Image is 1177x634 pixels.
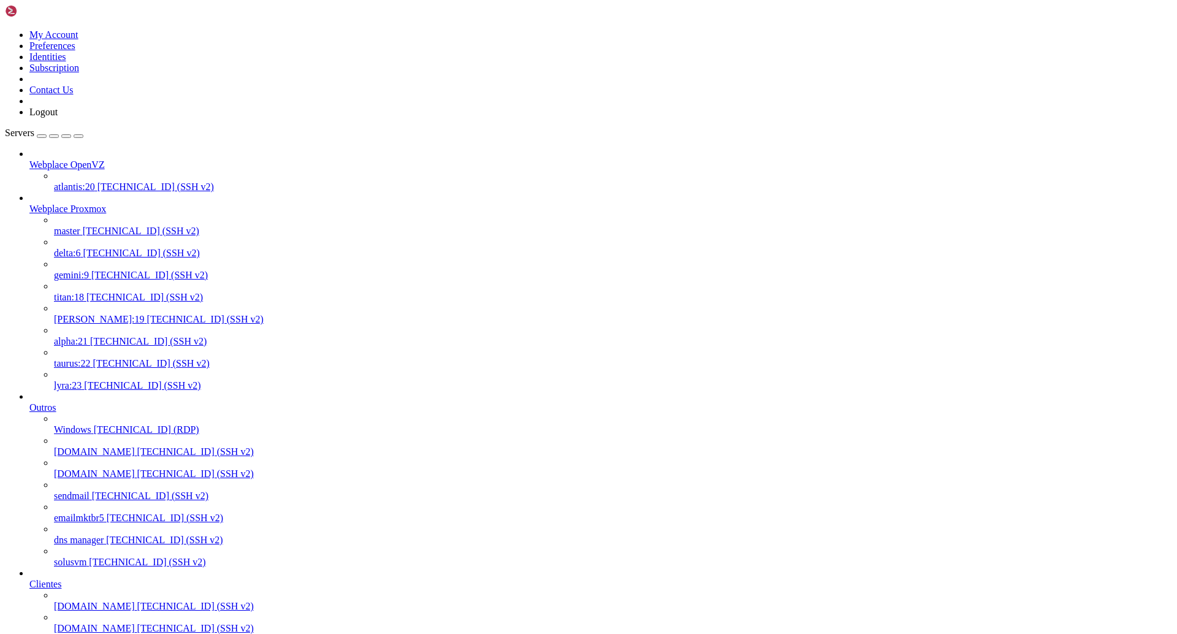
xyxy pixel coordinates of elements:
span: Clientes [29,579,61,589]
li: [DOMAIN_NAME] [TECHNICAL_ID] (SSH v2) [54,457,1172,479]
span: [TECHNICAL_ID] (SSH v2) [89,557,205,567]
span: solusvm [54,557,86,567]
span: dns manager [54,535,104,545]
span: Webplace Proxmox [29,204,106,214]
li: master [TECHNICAL_ID] (SSH v2) [54,215,1172,237]
a: taurus:22 [TECHNICAL_ID] (SSH v2) [54,358,1172,369]
a: gemini:9 [TECHNICAL_ID] (SSH v2) [54,270,1172,281]
a: Subscription [29,63,79,73]
li: [DOMAIN_NAME] [TECHNICAL_ID] (SSH v2) [54,612,1172,634]
span: delta:6 [54,248,81,258]
a: Windows [TECHNICAL_ID] (RDP) [54,424,1172,435]
li: [DOMAIN_NAME] [TECHNICAL_ID] (SSH v2) [54,590,1172,612]
a: delta:6 [TECHNICAL_ID] (SSH v2) [54,248,1172,259]
a: Contact Us [29,85,74,95]
span: [DOMAIN_NAME] [54,601,135,611]
li: titan:18 [TECHNICAL_ID] (SSH v2) [54,281,1172,303]
span: [TECHNICAL_ID] (SSH v2) [106,535,223,545]
a: dns manager [TECHNICAL_ID] (SSH v2) [54,535,1172,546]
a: My Account [29,29,78,40]
span: taurus:22 [54,358,91,369]
a: titan:18 [TECHNICAL_ID] (SSH v2) [54,292,1172,303]
span: [TECHNICAL_ID] (SSH v2) [97,181,214,192]
span: Webplace OpenVZ [29,159,105,170]
span: gemini:9 [54,270,89,280]
li: taurus:22 [TECHNICAL_ID] (SSH v2) [54,347,1172,369]
span: Outros [29,402,56,413]
span: [TECHNICAL_ID] (SSH v2) [137,623,254,633]
li: alpha:21 [TECHNICAL_ID] (SSH v2) [54,325,1172,347]
a: alpha:21 [TECHNICAL_ID] (SSH v2) [54,336,1172,347]
span: [TECHNICAL_ID] (SSH v2) [92,491,208,501]
a: Identities [29,52,66,62]
li: solusvm [TECHNICAL_ID] (SSH v2) [54,546,1172,568]
span: [TECHNICAL_ID] (SSH v2) [147,314,264,324]
img: Shellngn [5,5,75,17]
span: [TECHNICAL_ID] (SSH v2) [137,601,254,611]
a: [DOMAIN_NAME] [TECHNICAL_ID] (SSH v2) [54,446,1172,457]
span: [DOMAIN_NAME] [54,623,135,633]
a: Outros [29,402,1172,413]
a: [DOMAIN_NAME] [TECHNICAL_ID] (SSH v2) [54,601,1172,612]
li: Webplace OpenVZ [29,148,1172,193]
li: sendmail [TECHNICAL_ID] (SSH v2) [54,479,1172,502]
a: emailmktbr5 [TECHNICAL_ID] (SSH v2) [54,513,1172,524]
a: [PERSON_NAME]:19 [TECHNICAL_ID] (SSH v2) [54,314,1172,325]
span: [TECHNICAL_ID] (SSH v2) [137,468,254,479]
li: dns manager [TECHNICAL_ID] (SSH v2) [54,524,1172,546]
span: emailmktbr5 [54,513,104,523]
span: [TECHNICAL_ID] (RDP) [94,424,199,435]
a: Webplace OpenVZ [29,159,1172,170]
li: emailmktbr5 [TECHNICAL_ID] (SSH v2) [54,502,1172,524]
span: [TECHNICAL_ID] (SSH v2) [86,292,203,302]
a: [DOMAIN_NAME] [TECHNICAL_ID] (SSH v2) [54,468,1172,479]
span: [TECHNICAL_ID] (SSH v2) [93,358,210,369]
li: atlantis:20 [TECHNICAL_ID] (SSH v2) [54,170,1172,193]
a: Logout [29,107,58,117]
span: titan:18 [54,292,84,302]
li: gemini:9 [TECHNICAL_ID] (SSH v2) [54,259,1172,281]
a: [DOMAIN_NAME] [TECHNICAL_ID] (SSH v2) [54,623,1172,634]
span: [TECHNICAL_ID] (SSH v2) [91,270,208,280]
li: [DOMAIN_NAME] [TECHNICAL_ID] (SSH v2) [54,435,1172,457]
span: alpha:21 [54,336,88,346]
li: lyra:23 [TECHNICAL_ID] (SSH v2) [54,369,1172,391]
span: [TECHNICAL_ID] (SSH v2) [84,380,200,391]
span: [DOMAIN_NAME] [54,468,135,479]
span: [TECHNICAL_ID] (SSH v2) [107,513,223,523]
li: [PERSON_NAME]:19 [TECHNICAL_ID] (SSH v2) [54,303,1172,325]
a: master [TECHNICAL_ID] (SSH v2) [54,226,1172,237]
span: [DOMAIN_NAME] [54,446,135,457]
a: lyra:23 [TECHNICAL_ID] (SSH v2) [54,380,1172,391]
span: [TECHNICAL_ID] (SSH v2) [83,226,199,236]
li: Webplace Proxmox [29,193,1172,391]
a: Clientes [29,579,1172,590]
span: sendmail [54,491,90,501]
span: [TECHNICAL_ID] (SSH v2) [90,336,207,346]
span: Servers [5,128,34,138]
a: atlantis:20 [TECHNICAL_ID] (SSH v2) [54,181,1172,193]
span: [TECHNICAL_ID] (SSH v2) [83,248,200,258]
a: Preferences [29,40,75,51]
span: [TECHNICAL_ID] (SSH v2) [137,446,254,457]
span: master [54,226,80,236]
a: Webplace Proxmox [29,204,1172,215]
span: [PERSON_NAME]:19 [54,314,145,324]
li: Windows [TECHNICAL_ID] (RDP) [54,413,1172,435]
a: sendmail [TECHNICAL_ID] (SSH v2) [54,491,1172,502]
a: Servers [5,128,83,138]
a: solusvm [TECHNICAL_ID] (SSH v2) [54,557,1172,568]
span: Windows [54,424,91,435]
li: delta:6 [TECHNICAL_ID] (SSH v2) [54,237,1172,259]
span: lyra:23 [54,380,82,391]
li: Outros [29,391,1172,568]
span: atlantis:20 [54,181,95,192]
